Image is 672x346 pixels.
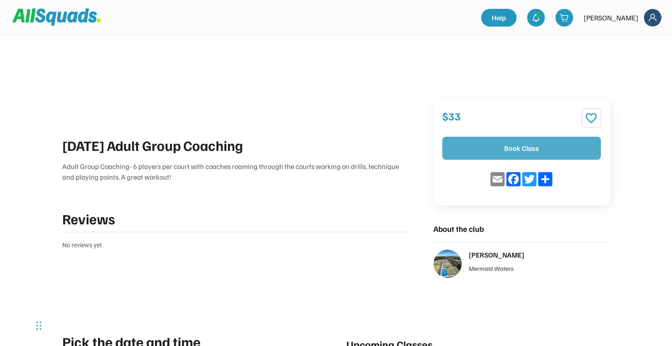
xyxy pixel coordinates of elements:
[442,108,578,124] div: $33
[62,161,407,182] div: Adult Group Coaching- 6 players per court with coaches roaming through the courts working on dril...
[469,264,610,273] div: Mermaid Waters
[490,172,505,186] a: Email
[505,172,521,186] a: Facebook
[62,208,349,229] div: Reviews
[442,137,601,160] button: Book Class
[537,172,553,186] a: Share
[12,8,101,25] img: Squad%20Logo.svg
[532,13,540,22] img: bell-03%20%281%29.svg
[521,172,537,186] a: Twitter
[62,240,407,250] div: No reviews yet.
[433,223,610,235] div: About the club
[469,250,610,260] div: [PERSON_NAME]
[560,13,569,22] img: shopping-cart-01%20%281%29.svg
[433,250,462,278] img: love%20tennis%20cover.jpg
[62,135,407,156] div: [DATE] Adult Group Coaching
[584,12,638,23] div: [PERSON_NAME]
[481,9,516,27] a: Help
[644,9,661,27] img: Frame%2018.svg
